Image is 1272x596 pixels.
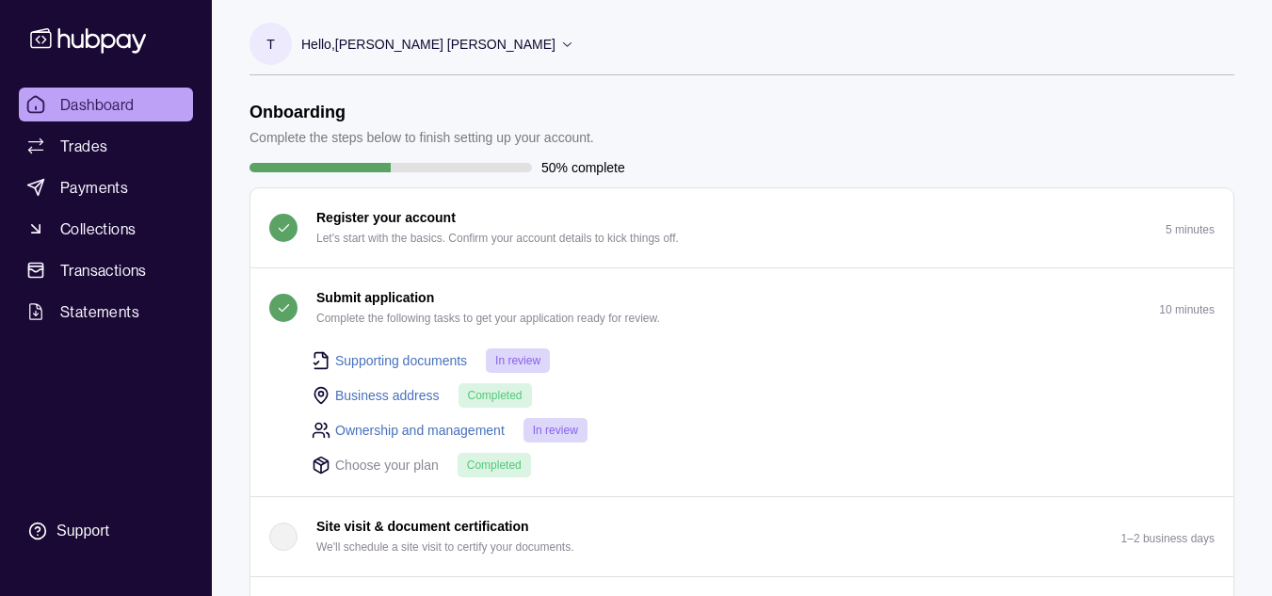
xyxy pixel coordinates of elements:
[316,516,529,537] p: Site visit & document certification
[316,207,456,228] p: Register your account
[335,385,440,406] a: Business address
[301,34,555,55] p: Hello, [PERSON_NAME] [PERSON_NAME]
[316,308,660,329] p: Complete the following tasks to get your application ready for review.
[60,176,128,199] span: Payments
[250,268,1233,347] button: Submit application Complete the following tasks to get your application ready for review.10 minutes
[316,287,434,308] p: Submit application
[266,34,275,55] p: T
[250,188,1233,267] button: Register your account Let's start with the basics. Confirm your account details to kick things of...
[19,88,193,121] a: Dashboard
[19,511,193,551] a: Support
[19,170,193,204] a: Payments
[19,212,193,246] a: Collections
[541,157,625,178] p: 50% complete
[250,497,1233,576] button: Site visit & document certification We'll schedule a site visit to certify your documents.1–2 bus...
[468,389,523,402] span: Completed
[19,295,193,329] a: Statements
[250,347,1233,496] div: Submit application Complete the following tasks to get your application ready for review.10 minutes
[335,455,439,475] p: Choose your plan
[335,420,505,441] a: Ownership and management
[316,228,679,249] p: Let's start with the basics. Confirm your account details to kick things off.
[1166,223,1215,236] p: 5 minutes
[250,127,594,148] p: Complete the steps below to finish setting up your account.
[495,354,540,367] span: In review
[60,300,139,323] span: Statements
[60,217,136,240] span: Collections
[56,521,109,541] div: Support
[250,102,594,122] h1: Onboarding
[60,93,135,116] span: Dashboard
[335,350,467,371] a: Supporting documents
[60,259,147,282] span: Transactions
[1121,532,1215,545] p: 1–2 business days
[467,459,522,472] span: Completed
[60,135,107,157] span: Trades
[316,537,574,557] p: We'll schedule a site visit to certify your documents.
[1159,303,1215,316] p: 10 minutes
[19,129,193,163] a: Trades
[19,253,193,287] a: Transactions
[533,424,578,437] span: In review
